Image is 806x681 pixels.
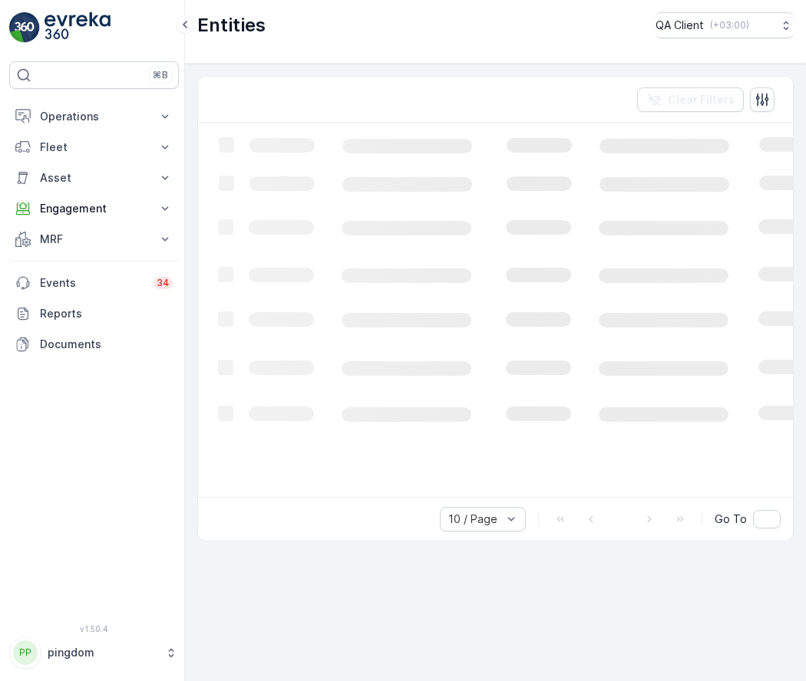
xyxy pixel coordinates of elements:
p: Operations [40,109,148,124]
button: Fleet [9,132,179,163]
img: logo_light-DOdMpM7g.png [45,12,111,43]
a: Documents [9,329,179,360]
button: MRF [9,224,179,255]
p: 34 [157,277,170,289]
img: logo [9,12,40,43]
div: PP [13,640,38,665]
p: QA Client [656,18,704,33]
a: Events34 [9,268,179,298]
p: Entities [197,13,266,38]
p: ( +03:00 ) [710,19,749,31]
p: Reports [40,306,173,321]
button: Asset [9,163,179,193]
button: QA Client(+03:00) [656,12,794,38]
p: Engagement [40,201,148,216]
button: Clear Filters [637,87,744,112]
button: Operations [9,101,179,132]
button: Engagement [9,193,179,224]
p: MRF [40,232,148,247]
span: v 1.50.4 [9,624,179,633]
p: pingdom [48,645,157,660]
p: Documents [40,337,173,352]
p: Asset [40,170,148,186]
p: Clear Filters [668,92,735,107]
span: Go To [715,512,747,527]
p: ⌘B [153,69,168,81]
p: Events [40,275,144,291]
a: Reports [9,298,179,329]
p: Fleet [40,140,148,155]
button: PPpingdom [9,637,179,669]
